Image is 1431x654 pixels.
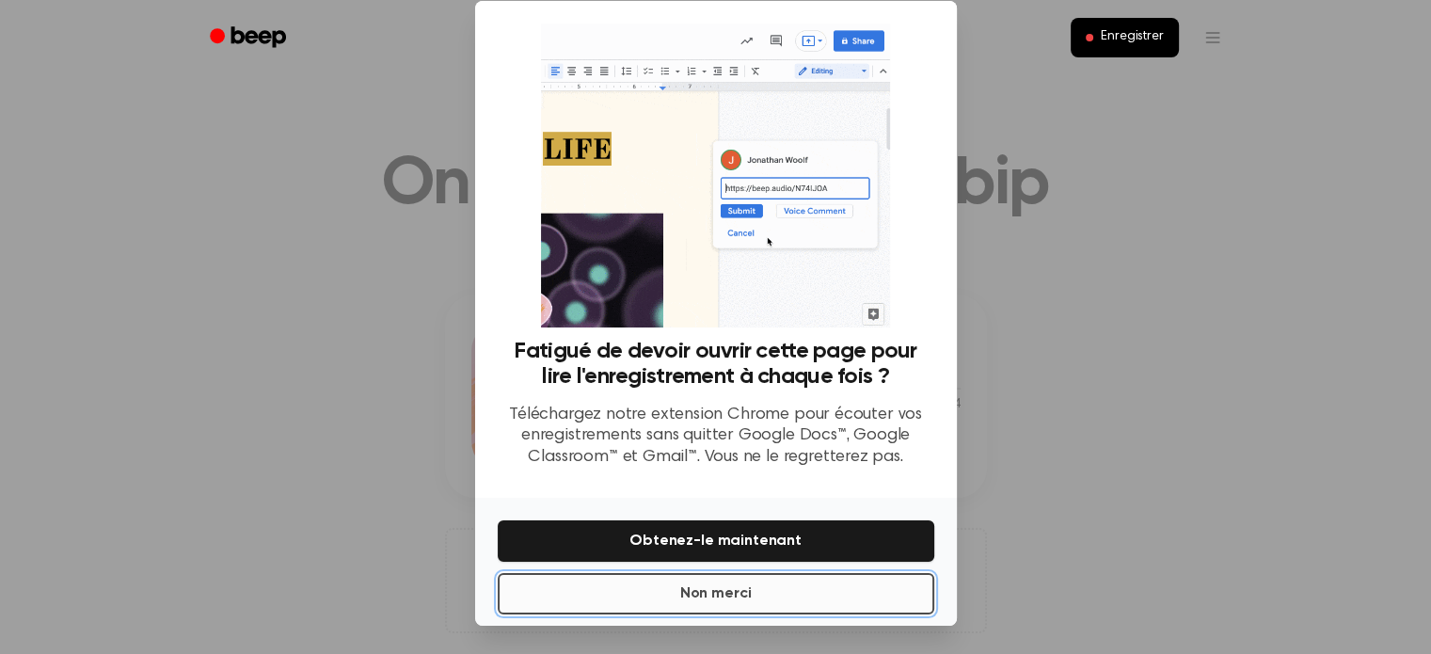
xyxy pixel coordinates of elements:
font: Fatigué de devoir ouvrir cette page pour lire l'enregistrement à chaque fois ? [514,340,916,388]
font: Non merci [680,586,752,601]
font: Obtenez-le maintenant [629,534,802,549]
font: Enregistrer [1101,30,1163,43]
button: Non merci [498,573,934,614]
font: Téléchargez notre extension Chrome pour écouter vos enregistrements sans quitter Google Docs™, Go... [509,407,922,466]
button: Enregistrer [1071,18,1178,57]
a: Bip [197,20,303,56]
button: Ouvrir le menu [1190,15,1235,60]
button: Obtenez-le maintenant [498,520,934,562]
img: Extension Beep en action [541,24,890,327]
